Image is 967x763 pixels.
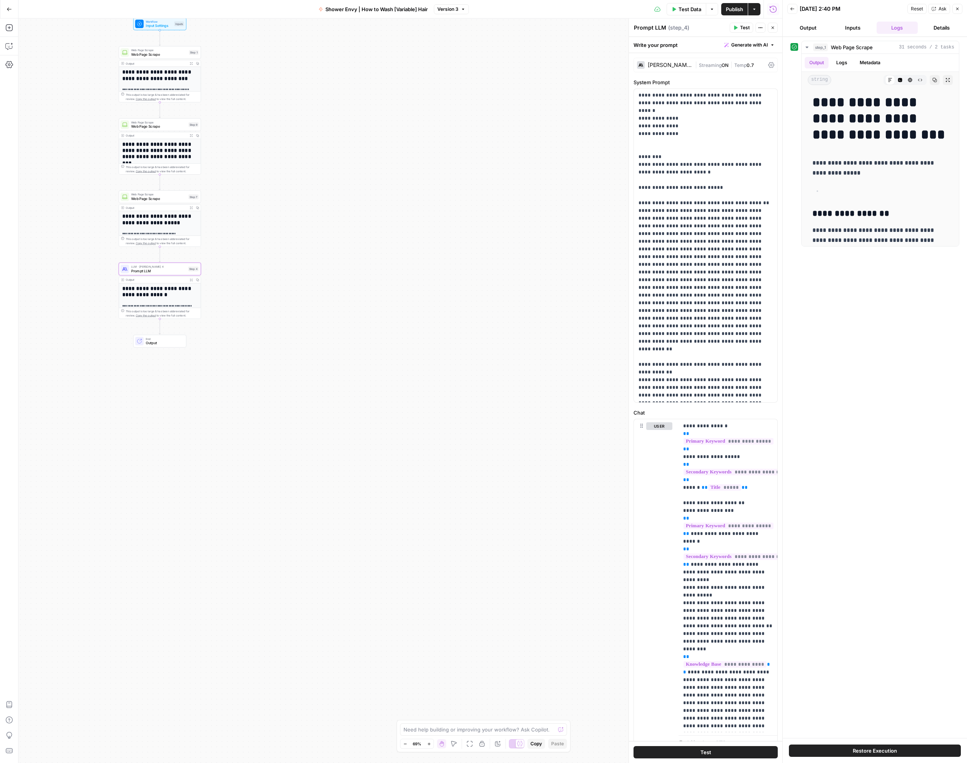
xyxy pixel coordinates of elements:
button: Publish [721,3,748,15]
button: Test [634,746,778,758]
span: Ask [939,5,947,12]
span: Publish [726,5,743,13]
div: Step 7 [188,195,198,199]
span: 0.7 [747,62,754,68]
span: ON [722,62,729,68]
span: 69% [413,741,421,747]
g: Edge from step_7 to step_4 [159,247,160,262]
g: Edge from step_9 to step_7 [159,175,160,190]
span: Copy the output [136,242,156,245]
span: Paste [551,740,564,747]
button: Restore Execution [789,745,961,757]
div: This output is too large & has been abbreviated for review. to view the full content. [126,93,198,101]
div: Inputs [174,22,184,26]
div: [PERSON_NAME] 4 [648,62,692,68]
span: Web Page Scrape [131,52,187,57]
div: WorkflowInput SettingsInputs [119,17,201,30]
label: System Prompt [634,78,778,86]
span: Web Page Scrape [131,196,186,202]
span: Reset [911,5,923,12]
button: Output [805,57,829,68]
button: Inputs [832,22,874,34]
span: Copy [530,740,542,747]
button: user [646,422,672,430]
button: Ask [928,4,950,14]
div: Output [126,61,186,65]
span: Test Data [679,5,701,13]
div: Step 9 [188,122,198,127]
span: 31 seconds / 2 tasks [899,44,954,51]
span: Copy the output [136,314,156,317]
button: Logs [832,57,852,68]
span: Web Page Scrape [131,120,186,124]
span: Test [740,24,750,31]
span: Streaming [699,62,722,68]
span: Web Page Scrape [831,43,873,51]
div: Output [126,278,186,282]
button: Output [787,22,829,34]
button: Reset [907,4,927,14]
button: Logs [877,22,918,34]
span: Version 3 [437,6,458,13]
span: ( step_4 ) [668,24,689,32]
g: Edge from step_1 to step_9 [159,102,160,118]
span: step_1 [813,43,828,51]
span: Workflow [146,19,172,23]
span: Copy the output [136,170,156,173]
textarea: Prompt LLM [634,24,666,32]
div: Output [126,206,186,210]
button: Version 3 [434,4,469,14]
span: Shower Envy | How to Wash [Variable] Hair [325,5,428,13]
span: | [729,61,734,68]
div: EndOutput [119,335,201,347]
button: Shower Envy | How to Wash [Variable] Hair [314,3,432,15]
button: Metadata [855,57,885,68]
label: Chat [634,409,778,416]
button: Test [730,23,753,33]
button: Details [921,22,962,34]
span: Web Page Scrape [131,192,186,197]
div: Step 1 [189,50,198,55]
g: Edge from start to step_1 [159,30,160,46]
div: This output is too large & has been abbreviated for review. to view the full content. [126,237,198,245]
div: This output is too large & has been abbreviated for review. to view the full content. [126,309,198,318]
span: End [146,337,182,341]
button: Test Data [667,3,706,15]
span: Web Page Scrape [131,48,187,52]
span: Restore Execution [853,747,897,755]
div: Step 4 [188,267,198,271]
span: LLM · [PERSON_NAME] 4 [131,265,186,269]
span: Generate with AI [731,42,768,48]
div: Write your prompt [629,37,782,53]
g: Edge from step_4 to end [159,319,160,334]
div: Output [126,133,186,138]
button: Generate with AI [721,40,778,50]
span: Temp [734,62,747,68]
div: user [634,419,672,751]
span: Web Page Scrape [131,124,186,129]
span: Input Settings [146,23,172,28]
span: Test [700,748,711,756]
button: 31 seconds / 2 tasks [802,41,959,53]
button: Copy [527,739,545,749]
span: | [695,61,699,68]
span: Output [146,340,182,346]
span: Copy the output [136,97,156,100]
div: 31 seconds / 2 tasks [802,54,959,246]
div: This output is too large & has been abbreviated for review. to view the full content. [126,165,198,173]
span: Prompt LLM [131,268,186,273]
span: string [808,75,831,85]
button: Paste [548,739,567,749]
